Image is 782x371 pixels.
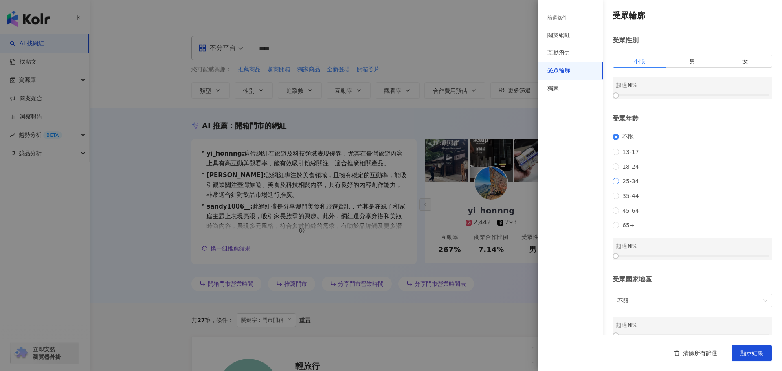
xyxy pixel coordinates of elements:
[690,58,695,64] span: 男
[627,243,632,249] span: N
[742,58,748,64] span: 女
[547,15,567,22] div: 篩選條件
[613,10,772,21] h4: 受眾輪廓
[613,275,772,284] div: 受眾國家地區
[616,321,769,329] div: 超過 %
[616,81,769,90] div: 超過 %
[547,67,570,75] div: 受眾輪廓
[674,350,680,356] span: delete
[619,193,642,199] span: 35-44
[613,114,772,123] div: 受眾年齡
[619,163,642,170] span: 18-24
[613,36,772,45] div: 受眾性別
[547,31,570,40] div: 關於網紅
[619,149,642,155] span: 13-17
[666,345,725,361] button: 清除所有篩選
[547,49,570,57] div: 互動潛力
[619,133,637,140] span: 不限
[619,178,642,184] span: 25-34
[617,294,767,307] span: 不限
[740,350,763,356] span: 顯示結果
[627,322,632,328] span: N
[616,241,769,250] div: 超過 %
[627,82,632,88] span: N
[683,350,717,356] span: 清除所有篩選
[634,58,645,64] span: 不限
[619,222,638,228] span: 65+
[547,85,559,93] div: 獨家
[619,207,642,214] span: 45-64
[732,345,772,361] button: 顯示結果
